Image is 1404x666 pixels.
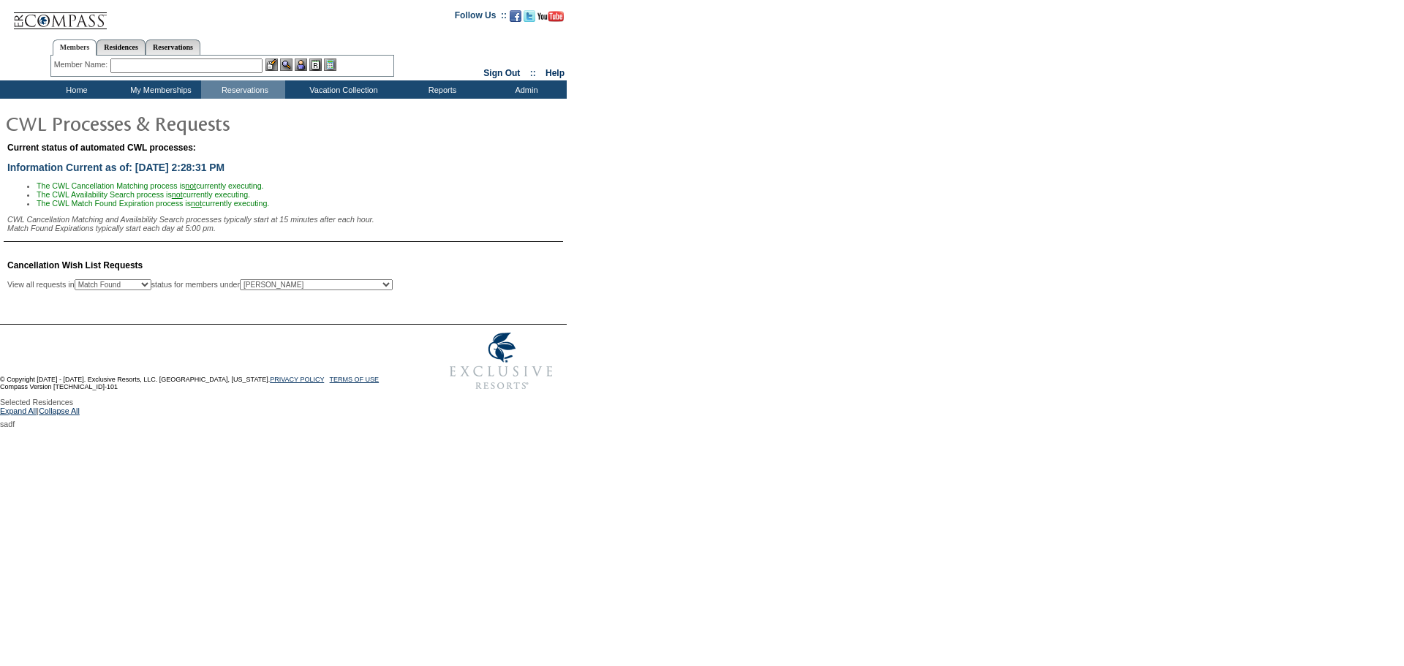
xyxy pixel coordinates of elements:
img: Exclusive Resorts [436,325,567,398]
a: Reservations [146,39,200,55]
img: Follow us on Twitter [524,10,535,22]
td: My Memberships [117,80,201,99]
a: Sign Out [483,68,520,78]
span: Information Current as of: [DATE] 2:28:31 PM [7,162,224,173]
img: b_calculator.gif [324,58,336,71]
td: Admin [483,80,567,99]
a: Collapse All [39,406,80,420]
td: Follow Us :: [455,9,507,26]
img: View [280,58,292,71]
a: PRIVACY POLICY [270,376,324,383]
span: :: [530,68,536,78]
a: Follow us on Twitter [524,15,535,23]
u: not [191,199,202,208]
u: not [172,190,183,199]
td: Vacation Collection [285,80,399,99]
img: Impersonate [295,58,307,71]
td: Reports [399,80,483,99]
u: not [185,181,196,190]
img: Subscribe to our YouTube Channel [537,11,564,22]
span: Current status of automated CWL processes: [7,143,196,153]
div: Member Name: [54,58,110,71]
div: CWL Cancellation Matching and Availability Search processes typically start at 15 minutes after e... [7,215,563,232]
a: Members [53,39,97,56]
a: Become our fan on Facebook [510,15,521,23]
img: Become our fan on Facebook [510,10,521,22]
span: Cancellation Wish List Requests [7,260,143,270]
td: Home [33,80,117,99]
a: Help [546,68,565,78]
span: The CWL Availability Search process is currently executing. [37,190,250,199]
img: b_edit.gif [265,58,278,71]
span: The CWL Match Found Expiration process is currently executing. [37,199,269,208]
a: Subscribe to our YouTube Channel [537,15,564,23]
a: TERMS OF USE [330,376,380,383]
td: Reservations [201,80,285,99]
a: Residences [97,39,146,55]
span: The CWL Cancellation Matching process is currently executing. [37,181,264,190]
div: View all requests in status for members under [7,279,393,290]
img: Reservations [309,58,322,71]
